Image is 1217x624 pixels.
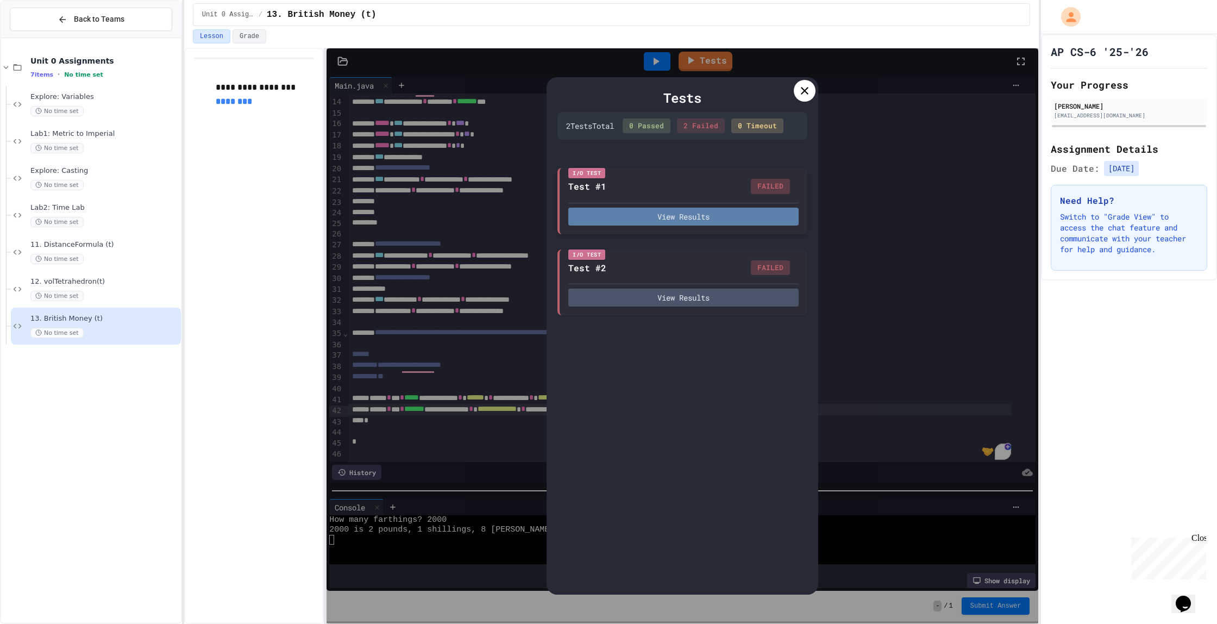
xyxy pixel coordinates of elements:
button: Lesson [193,29,230,43]
span: Back to Teams [74,14,124,25]
p: Switch to "Grade View" to access the chat feature and communicate with your teacher for help and ... [1060,211,1198,255]
h2: Your Progress [1051,77,1207,92]
span: 11. DistanceFormula (t) [30,240,179,249]
div: I/O Test [568,249,605,260]
div: FAILED [751,260,790,276]
h2: Assignment Details [1051,141,1207,157]
span: 13. British Money (t) [267,8,377,21]
span: [DATE] [1104,161,1139,176]
div: 0 Passed [623,118,670,134]
span: Lab2: Time Lab [30,203,179,213]
span: Unit 0 Assignments [30,56,179,66]
span: Explore: Casting [30,166,179,176]
div: I/O Test [568,168,605,178]
span: Unit 0 Assignments [202,10,254,19]
div: [EMAIL_ADDRESS][DOMAIN_NAME] [1054,111,1204,120]
span: No time set [30,180,84,190]
div: Test #2 [568,261,606,274]
span: No time set [30,291,84,301]
div: 2 Test s Total [566,120,614,132]
iframe: chat widget [1171,581,1206,613]
button: Grade [233,29,266,43]
div: Tests [557,88,807,108]
span: Lab1: Metric to Imperial [30,129,179,139]
span: No time set [30,217,84,227]
span: No time set [30,254,84,264]
div: Test #1 [568,180,606,193]
span: No time set [30,106,84,116]
button: View Results [568,289,799,307]
button: Back to Teams [10,8,172,31]
h3: Need Help? [1060,194,1198,207]
iframe: chat widget [1127,533,1206,579]
div: Chat with us now!Close [4,4,75,69]
span: Due Date: [1051,162,1100,175]
span: 12. volTetrahedron(t) [30,277,179,286]
span: Explore: Variables [30,92,179,102]
span: 13. British Money (t) [30,314,179,323]
div: My Account [1050,4,1083,29]
span: • [58,70,60,79]
button: View Results [568,208,799,226]
span: No time set [30,328,84,338]
span: / [259,10,262,19]
h1: AP CS-6 '25-'26 [1051,44,1149,59]
div: 0 Timeout [731,118,783,134]
span: No time set [30,143,84,153]
div: [PERSON_NAME] [1054,101,1204,111]
div: FAILED [751,179,790,194]
div: 2 Failed [677,118,725,134]
span: 7 items [30,71,53,78]
span: No time set [64,71,103,78]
